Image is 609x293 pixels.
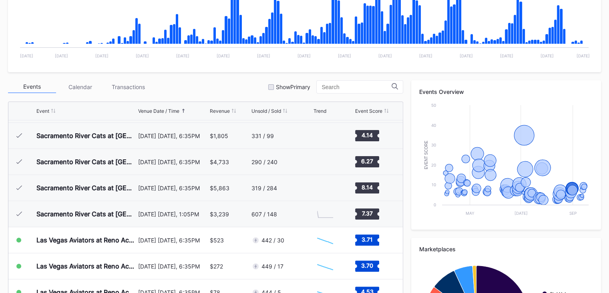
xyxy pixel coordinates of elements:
[362,210,372,217] text: 7.37
[322,84,392,90] input: Search
[500,53,513,58] text: [DATE]
[251,185,277,191] div: 319 / 284
[36,158,136,166] div: Sacramento River Cats at [GEOGRAPHIC_DATA] Aces
[577,53,590,58] text: [DATE]
[261,263,283,270] div: 449 / 17
[515,211,528,216] text: [DATE]
[313,126,337,146] svg: Chart title
[419,101,593,222] svg: Chart title
[419,246,593,252] div: Marketplaces
[276,83,310,90] div: Show Primary
[138,263,208,270] div: [DATE] [DATE], 6:35PM
[210,108,230,114] div: Revenue
[136,53,149,58] text: [DATE]
[261,237,284,244] div: 442 / 30
[210,159,229,165] div: $4,733
[431,163,436,167] text: 20
[424,140,428,169] text: Event Score
[56,81,104,93] div: Calendar
[431,142,436,147] text: 30
[138,108,179,114] div: Venue Date / Time
[217,53,230,58] text: [DATE]
[313,204,337,224] svg: Chart title
[466,211,474,216] text: May
[540,53,553,58] text: [DATE]
[210,263,223,270] div: $272
[313,152,337,172] svg: Chart title
[313,230,337,250] svg: Chart title
[378,53,392,58] text: [DATE]
[313,178,337,198] svg: Chart title
[138,185,208,191] div: [DATE] [DATE], 6:35PM
[95,53,109,58] text: [DATE]
[20,53,33,58] text: [DATE]
[36,184,136,192] div: Sacramento River Cats at [GEOGRAPHIC_DATA] Aces
[104,81,152,93] div: Transactions
[338,53,351,58] text: [DATE]
[36,262,136,270] div: Las Vegas Aviators at Reno Aces
[36,132,136,140] div: Sacramento River Cats at [GEOGRAPHIC_DATA] Aces
[361,262,373,269] text: 3.70
[419,88,593,95] div: Events Overview
[257,53,270,58] text: [DATE]
[569,211,577,216] text: Sep
[210,211,229,218] div: $3,239
[138,237,208,244] div: [DATE] [DATE], 6:35PM
[210,185,229,191] div: $5,863
[362,184,373,191] text: 8.14
[362,236,373,243] text: 3.71
[459,53,472,58] text: [DATE]
[362,132,373,138] text: 4.14
[251,108,281,114] div: Unsold / Sold
[8,81,56,93] div: Events
[210,132,228,139] div: $1,805
[36,108,49,114] div: Event
[419,53,432,58] text: [DATE]
[431,123,436,128] text: 40
[251,132,274,139] div: 331 / 99
[138,159,208,165] div: [DATE] [DATE], 6:35PM
[138,211,208,218] div: [DATE] [DATE], 1:05PM
[36,236,136,244] div: Las Vegas Aviators at Reno Aces
[251,159,277,165] div: 290 / 240
[361,158,373,165] text: 6.27
[251,211,277,218] div: 607 / 148
[313,256,337,276] svg: Chart title
[313,108,326,114] div: Trend
[176,53,189,58] text: [DATE]
[434,202,436,207] text: 0
[431,103,436,108] text: 50
[210,237,224,244] div: $523
[432,182,436,187] text: 10
[355,108,382,114] div: Event Score
[138,132,208,139] div: [DATE] [DATE], 6:35PM
[36,210,136,218] div: Sacramento River Cats at [GEOGRAPHIC_DATA] Aces
[297,53,311,58] text: [DATE]
[55,53,68,58] text: [DATE]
